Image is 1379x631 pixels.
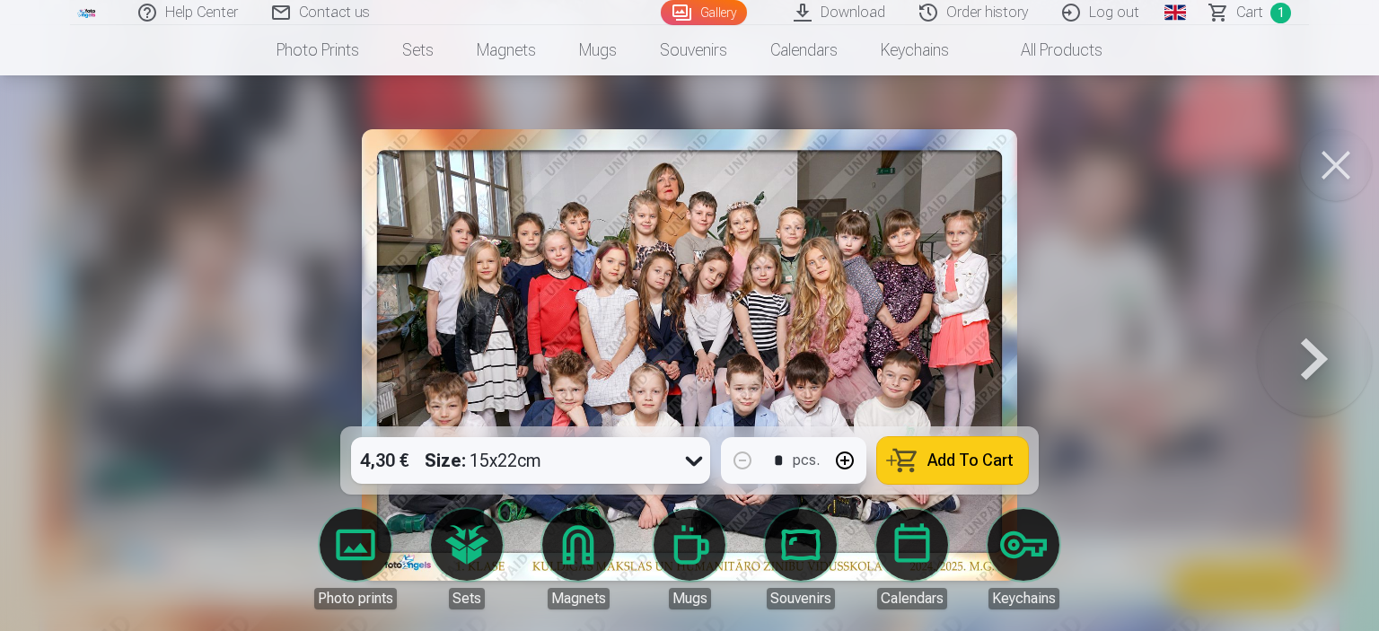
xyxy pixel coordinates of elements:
[973,509,1074,609] a: Keychains
[877,588,947,609] div: Calendars
[1270,3,1291,23] span: 1
[449,588,485,609] div: Sets
[425,437,541,484] div: 15x22cm
[669,588,711,609] div: Mugs
[1236,2,1263,23] span: Сart
[381,25,455,75] a: Sets
[528,509,628,609] a: Magnets
[455,25,558,75] a: Magnets
[255,25,381,75] a: Photo prints
[548,588,610,609] div: Magnets
[425,448,466,473] strong: Size :
[971,25,1124,75] a: All products
[77,7,97,18] img: /fa1
[862,509,962,609] a: Calendars
[988,588,1059,609] div: Keychains
[314,588,397,609] div: Photo prints
[558,25,638,75] a: Mugs
[305,509,406,609] a: Photo prints
[639,509,740,609] a: Mugs
[417,509,517,609] a: Sets
[751,509,851,609] a: Souvenirs
[638,25,749,75] a: Souvenirs
[749,25,859,75] a: Calendars
[859,25,971,75] a: Keychains
[351,437,417,484] div: 4,30 €
[927,452,1014,469] span: Add To Cart
[767,588,835,609] div: Souvenirs
[877,437,1028,484] button: Add To Cart
[793,450,820,471] div: pcs.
